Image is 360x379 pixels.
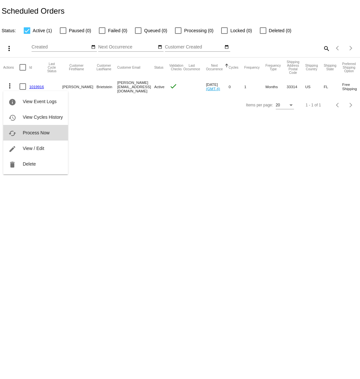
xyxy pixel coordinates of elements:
[23,146,44,151] span: View / Edit
[8,145,16,153] mat-icon: edit
[23,99,57,104] span: View Event Logs
[8,114,16,122] mat-icon: history
[23,115,63,120] span: View Cycles History
[23,130,49,135] span: Process Now
[8,98,16,106] mat-icon: info
[8,129,16,137] mat-icon: cached
[23,161,36,167] span: Delete
[8,161,16,169] mat-icon: delete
